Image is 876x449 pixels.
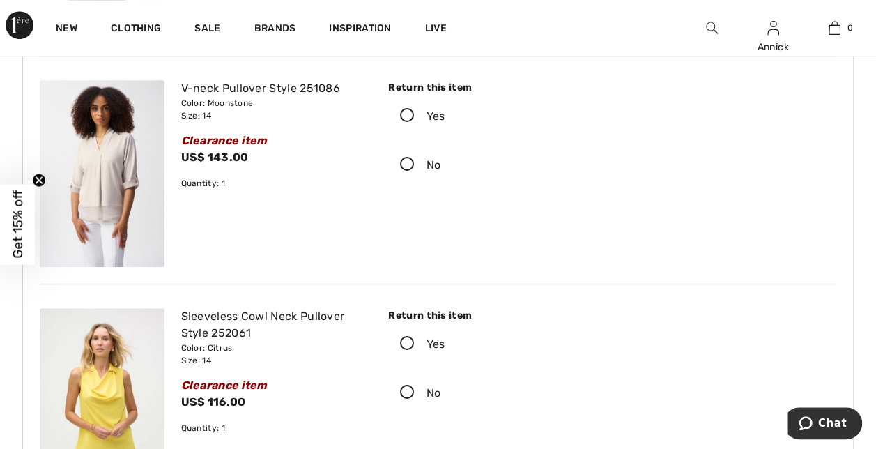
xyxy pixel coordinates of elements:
div: Color: Citrus [181,342,364,354]
div: Clearance item [181,377,364,394]
a: Sign In [767,21,779,34]
a: Sale [194,22,220,37]
div: V-neck Pullover Style 251086 [181,80,364,97]
label: Yes [388,323,595,366]
img: 1ère Avenue [6,11,33,39]
div: US$ 116.00 [181,394,364,411]
a: Clothing [111,22,161,37]
iframe: Opens a widget where you can chat to one of our agents [787,407,862,442]
div: Annick [743,40,803,54]
label: No [388,144,595,187]
div: Quantity: 1 [181,422,364,434]
label: No [388,372,595,415]
img: My Bag [829,20,840,36]
a: New [56,22,77,37]
div: US$ 143.00 [181,149,364,166]
div: Size: 14 [181,109,364,122]
a: Live [425,21,447,36]
div: Size: 14 [181,354,364,367]
span: 0 [847,22,853,34]
div: Color: Moonstone [181,97,364,109]
div: Return this item [388,308,595,323]
div: Return this item [388,80,595,95]
button: Close teaser [32,174,46,188]
span: Inspiration [329,22,391,37]
label: Yes [388,95,595,138]
div: Clearance item [181,132,364,149]
div: Quantity: 1 [181,177,364,190]
img: joseph-ribkoff-tops-vanilla-30_251086_2_e93c_search.jpg [40,80,164,267]
a: Brands [254,22,296,37]
img: My Info [767,20,779,36]
span: Get 15% off [10,190,26,259]
img: search the website [706,20,718,36]
div: Sleeveless Cowl Neck Pullover Style 252061 [181,308,364,342]
a: 0 [804,20,864,36]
